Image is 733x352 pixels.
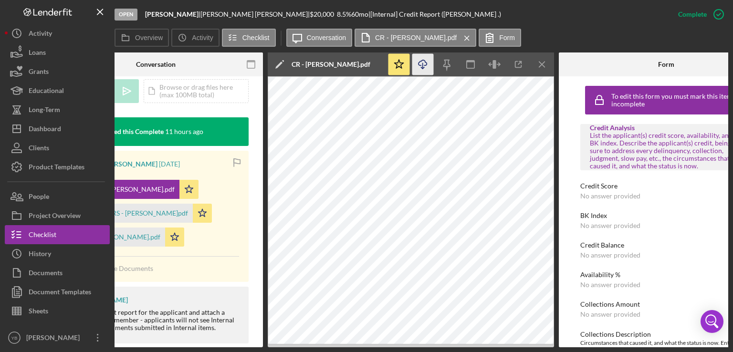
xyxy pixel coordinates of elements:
[375,34,457,41] label: CR - [PERSON_NAME].pdf
[86,128,164,135] div: You Marked this Complete
[5,263,110,282] button: Documents
[159,160,180,168] time: 2025-09-11 17:14
[678,5,707,24] div: Complete
[29,301,48,323] div: Sheets
[479,29,521,47] button: Form
[29,282,91,304] div: Document Templates
[5,81,110,100] button: Educational
[29,62,49,83] div: Grants
[580,281,640,289] div: No answer provided
[580,251,640,259] div: No answer provided
[11,335,18,341] text: YB
[29,225,56,247] div: Checklist
[29,187,49,208] div: People
[135,34,163,41] label: Overview
[5,187,110,206] button: People
[5,225,110,244] button: Checklist
[307,34,346,41] label: Conversation
[310,10,334,18] span: $20,000
[222,29,276,47] button: Checklist
[115,9,137,21] div: Open
[29,119,61,141] div: Dashboard
[580,192,640,200] div: No answer provided
[5,157,110,176] button: Product Templates
[96,186,175,193] div: CR - [PERSON_NAME].pdf
[96,209,188,217] div: CAIVRS - [PERSON_NAME]pdf
[355,29,476,47] button: CR - [PERSON_NAME].pdf
[29,81,64,103] div: Educational
[136,61,176,68] div: Conversation
[165,128,203,135] time: 2025-09-16 12:21
[77,160,157,168] div: [Internal] [PERSON_NAME]
[77,257,163,280] button: Move Documents
[29,138,49,160] div: Clients
[5,119,110,138] button: Dashboard
[5,328,110,347] button: YB[PERSON_NAME]
[29,206,81,228] div: Project Overview
[77,180,199,199] button: CR - [PERSON_NAME].pdf
[74,309,239,331] div: Pull the credit report for the applicant and attach a copy here. Remember - applicants will not s...
[368,10,501,18] div: | [Internal] Credit Report ([PERSON_NAME] .)
[77,204,212,223] button: CAIVRS - [PERSON_NAME]pdf
[29,263,63,285] div: Documents
[286,29,353,47] button: Conversation
[200,10,310,18] div: [PERSON_NAME] [PERSON_NAME] |
[5,301,110,321] button: Sheets
[5,100,110,119] button: Long-Term
[171,29,219,47] button: Activity
[101,264,153,272] span: Move Documents
[580,222,640,229] div: No answer provided
[145,10,199,18] b: [PERSON_NAME]
[29,100,60,122] div: Long-Term
[337,10,351,18] div: 8.5 %
[5,138,110,157] button: Clients
[77,228,184,247] button: [PERSON_NAME].pdf
[5,206,110,225] button: Project Overview
[658,61,674,68] div: Form
[5,43,110,62] button: Loans
[63,73,249,79] div: Please enter a message
[351,10,368,18] div: 60 mo
[580,311,640,318] div: No answer provided
[499,34,515,41] label: Form
[29,24,52,45] div: Activity
[5,244,110,263] button: History
[5,62,110,81] button: Grants
[242,34,270,41] label: Checklist
[29,244,51,266] div: History
[115,29,169,47] button: Overview
[145,10,200,18] div: |
[5,24,110,43] button: Activity
[29,157,84,179] div: Product Templates
[96,233,160,241] div: [PERSON_NAME].pdf
[192,34,213,41] label: Activity
[669,5,728,24] button: Complete
[292,61,370,68] div: CR - [PERSON_NAME].pdf
[701,310,723,333] div: Open Intercom Messenger
[5,282,110,301] button: Document Templates
[29,43,46,64] div: Loans
[24,328,86,350] div: [PERSON_NAME]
